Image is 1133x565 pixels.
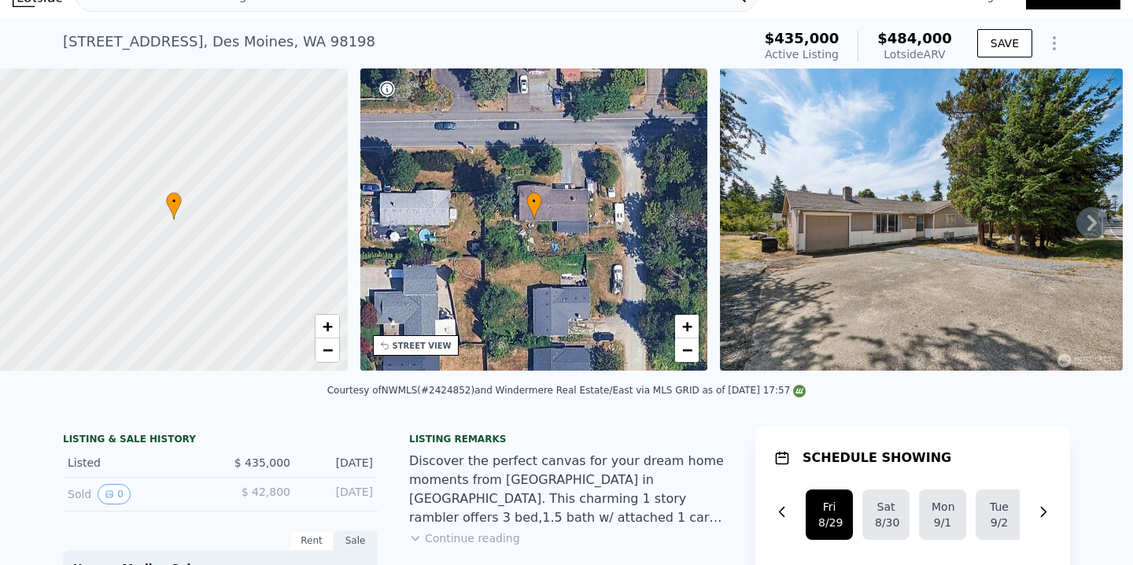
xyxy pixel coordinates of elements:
[526,194,542,209] span: •
[322,340,332,360] span: −
[932,499,954,515] div: Mon
[166,194,182,209] span: •
[765,30,840,46] span: $435,000
[526,192,542,220] div: •
[977,29,1032,57] button: SAVE
[166,192,182,220] div: •
[932,515,954,530] div: 9/1
[68,455,208,471] div: Listed
[682,340,692,360] span: −
[234,456,290,469] span: $ 435,000
[875,499,897,515] div: Sat
[793,385,806,397] img: NWMLS Logo
[98,484,131,504] button: View historical data
[675,338,699,362] a: Zoom out
[877,46,952,62] div: Lotside ARV
[765,48,839,61] span: Active Listing
[1039,28,1070,59] button: Show Options
[290,530,334,551] div: Rent
[818,499,840,515] div: Fri
[877,30,952,46] span: $484,000
[988,515,1010,530] div: 9/2
[63,433,378,449] div: LISTING & SALE HISTORY
[675,315,699,338] a: Zoom in
[409,433,724,445] div: Listing remarks
[976,489,1023,540] button: Tue9/2
[393,340,452,352] div: STREET VIEW
[720,68,1123,371] img: Sale: 167582712 Parcel: 98158722
[334,530,378,551] div: Sale
[988,499,1010,515] div: Tue
[303,484,373,504] div: [DATE]
[919,489,966,540] button: Mon9/1
[875,515,897,530] div: 8/30
[803,449,951,467] h1: SCHEDULE SHOWING
[818,515,840,530] div: 8/29
[409,452,724,527] div: Discover the perfect canvas for your dream home moments from [GEOGRAPHIC_DATA] in [GEOGRAPHIC_DAT...
[316,315,339,338] a: Zoom in
[862,489,910,540] button: Sat8/30
[303,455,373,471] div: [DATE]
[316,338,339,362] a: Zoom out
[682,316,692,336] span: +
[68,484,208,504] div: Sold
[63,31,375,53] div: [STREET_ADDRESS] , Des Moines , WA 98198
[409,530,520,546] button: Continue reading
[327,385,806,396] div: Courtesy of NWMLS (#2424852) and Windermere Real Estate/East via MLS GRID as of [DATE] 17:57
[242,486,290,498] span: $ 42,800
[322,316,332,336] span: +
[806,489,853,540] button: Fri8/29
